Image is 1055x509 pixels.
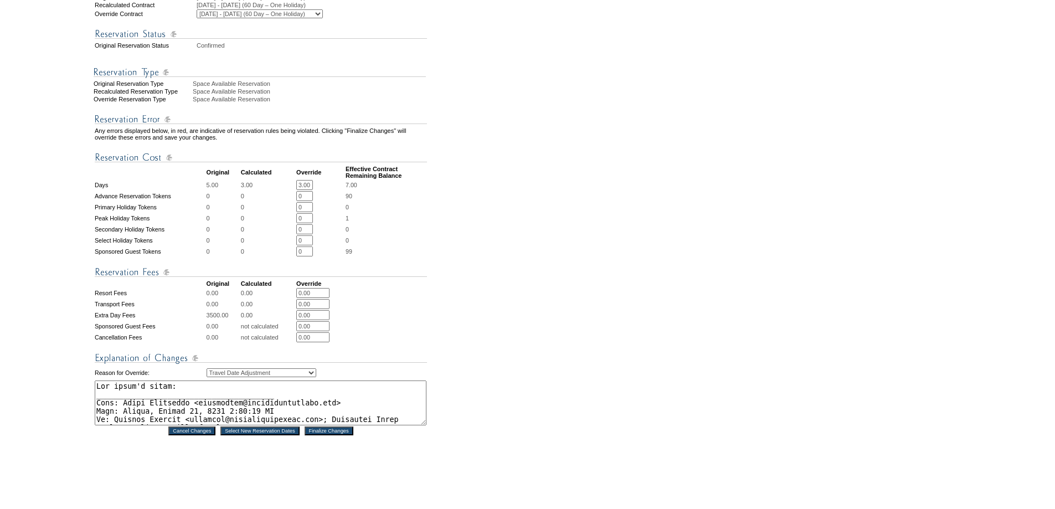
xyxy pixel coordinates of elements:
[207,246,240,256] td: 0
[241,299,295,309] td: 0.00
[241,321,295,331] td: not calculated
[241,280,295,287] td: Calculated
[241,235,295,245] td: 0
[95,366,205,379] td: Reason for Override:
[241,246,295,256] td: 0
[95,202,205,212] td: Primary Holiday Tokens
[197,2,427,8] td: [DATE] - [DATE] (60 Day – One Holiday)
[95,351,427,365] img: Explanation of Changes
[95,246,205,256] td: Sponsored Guest Tokens
[193,80,428,87] div: Space Available Reservation
[197,42,427,49] td: Confirmed
[95,191,205,201] td: Advance Reservation Tokens
[207,288,240,298] td: 0.00
[305,426,353,435] input: Finalize Changes
[95,224,205,234] td: Secondary Holiday Tokens
[95,127,427,141] td: Any errors displayed below, in red, are indicative of reservation rules being violated. Clicking ...
[94,88,192,95] div: Recalculated Reservation Type
[95,42,195,49] td: Original Reservation Status
[94,96,192,102] div: Override Reservation Type
[95,310,205,320] td: Extra Day Fees
[296,166,344,179] td: Override
[207,191,240,201] td: 0
[346,204,349,210] span: 0
[241,180,295,190] td: 3.00
[95,180,205,190] td: Days
[241,166,295,179] td: Calculated
[346,215,349,222] span: 1
[241,202,295,212] td: 0
[241,191,295,201] td: 0
[207,166,240,179] td: Original
[346,237,349,244] span: 0
[193,88,428,95] div: Space Available Reservation
[95,9,195,18] td: Override Contract
[95,27,427,41] img: Reservation Status
[241,288,295,298] td: 0.00
[95,321,205,331] td: Sponsored Guest Fees
[241,310,295,320] td: 0.00
[95,299,205,309] td: Transport Fees
[346,226,349,233] span: 0
[168,426,215,435] input: Cancel Changes
[95,235,205,245] td: Select Holiday Tokens
[207,213,240,223] td: 0
[95,151,427,164] img: Reservation Cost
[220,426,300,435] input: Select New Reservation Dates
[346,248,352,255] span: 99
[95,213,205,223] td: Peak Holiday Tokens
[95,332,205,342] td: Cancellation Fees
[207,332,240,342] td: 0.00
[207,321,240,331] td: 0.00
[346,193,352,199] span: 90
[296,280,344,287] td: Override
[207,224,240,234] td: 0
[241,213,295,223] td: 0
[241,332,295,342] td: not calculated
[207,310,240,320] td: 3500.00
[95,2,195,8] td: Recalculated Contract
[207,235,240,245] td: 0
[346,182,357,188] span: 7.00
[207,202,240,212] td: 0
[94,65,426,79] img: Reservation Type
[207,299,240,309] td: 0.00
[94,80,192,87] div: Original Reservation Type
[95,112,427,126] img: Reservation Errors
[95,288,205,298] td: Resort Fees
[207,280,240,287] td: Original
[241,224,295,234] td: 0
[346,166,427,179] td: Effective Contract Remaining Balance
[95,265,427,279] img: Reservation Fees
[207,180,240,190] td: 5.00
[193,96,428,102] div: Space Available Reservation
